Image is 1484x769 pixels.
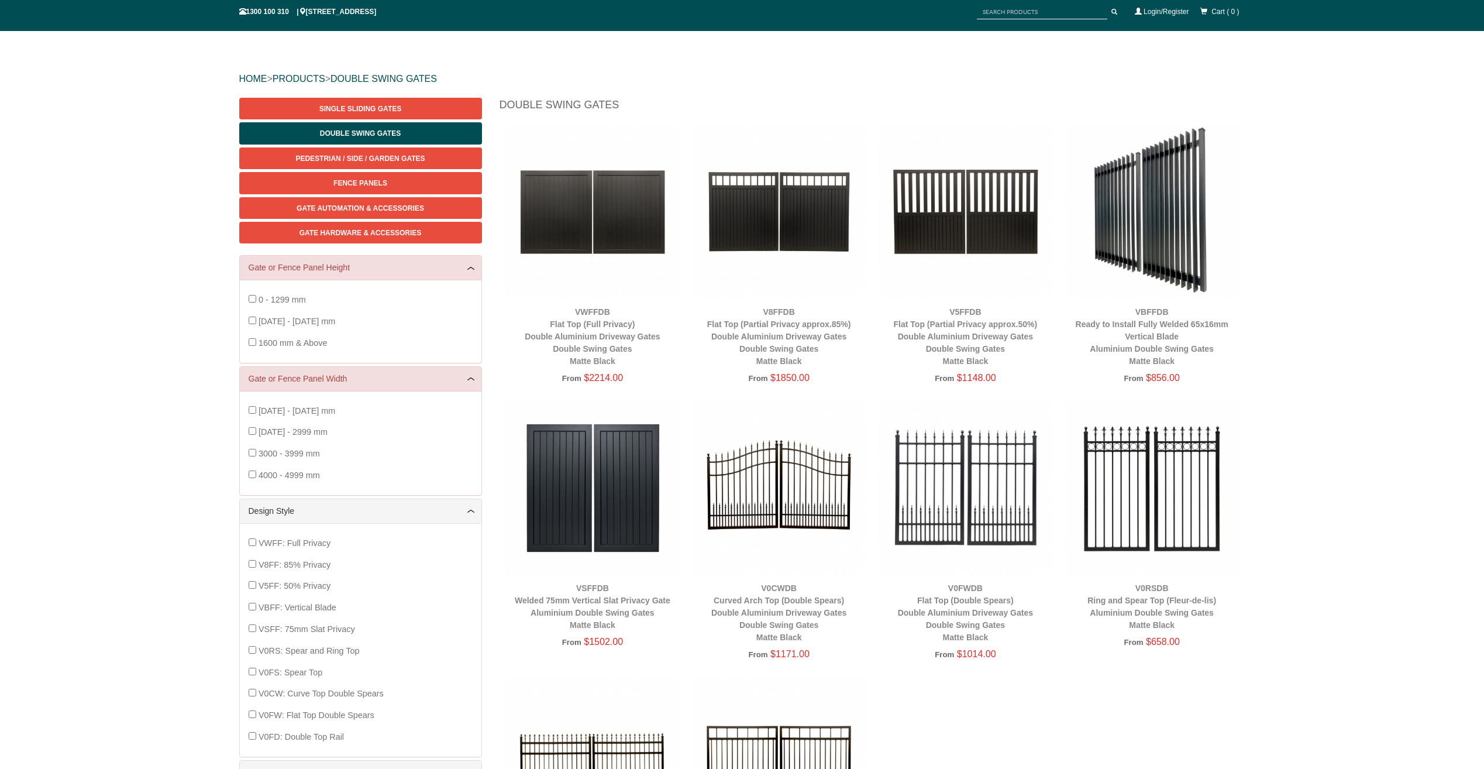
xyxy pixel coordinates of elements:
[239,60,1245,98] div: > >
[1146,637,1180,647] span: $658.00
[249,373,473,385] a: Gate or Fence Panel Width
[259,295,306,304] span: 0 - 1299 mm
[333,179,387,187] span: Fence Panels
[295,155,425,163] span: Pedestrian / Side / Garden Gates
[297,204,424,212] span: Gate Automation & Accessories
[259,732,344,741] span: V0FD: Double Top Rail
[239,98,482,119] a: Single Sliding Gates
[239,172,482,194] a: Fence Panels
[691,124,866,299] img: V8FFDB - Flat Top (Partial Privacy approx.85%) - Double Aluminium Driveway Gates - Double Swing G...
[259,406,335,416] span: [DATE] - [DATE] mm
[562,374,581,383] span: From
[691,400,866,575] img: V0CWDB - Curved Arch Top (Double Spears) - Double Aluminium Driveway Gates - Double Swing Gates -...
[878,400,1053,575] img: V0FWDB - Flat Top (Double Spears) - Double Aluminium Driveway Gates - Double Swing Gates - Matte ...
[525,307,660,366] a: VWFFDBFlat Top (Full Privacy)Double Aluminium Driveway GatesDouble Swing GatesMatte Black
[1076,307,1228,366] a: VBFFDBReady to Install Fully Welded 65x16mm Vertical BladeAluminium Double Swing GatesMatte Black
[259,471,320,480] span: 4000 - 4999 mm
[259,710,374,720] span: V0FW: Flat Top Double Spears
[584,637,623,647] span: $1502.00
[259,427,328,437] span: [DATE] - 2999 mm
[770,373,810,383] span: $1850.00
[1250,456,1484,728] iframe: LiveChat chat widget
[259,538,330,548] span: VWFF: Full Privacy
[1211,8,1239,16] span: Cart ( 0 )
[1144,8,1189,16] a: Login/Register
[1146,373,1180,383] span: $856.00
[330,74,437,84] a: DOUBLE SWING GATES
[935,650,954,659] span: From
[319,105,401,113] span: Single Sliding Gates
[515,583,670,630] a: VSFFDBWelded 75mm Vertical Slat Privacy GateAluminium Double Swing GatesMatte Black
[770,649,810,659] span: $1171.00
[239,122,482,144] a: Double Swing Gates
[273,74,325,84] a: PRODUCTS
[259,689,384,698] span: V0CW: Curve Top Double Spears
[299,229,422,237] span: Gate Hardware & Accessories
[259,338,328,348] span: 1600 mm & Above
[259,646,360,655] span: V0RS: Spear and Ring Top
[259,560,330,569] span: V8FF: 85% Privacy
[707,307,851,366] a: V8FFDBFlat Top (Partial Privacy approx.85%)Double Aluminium Driveway GatesDouble Swing GatesMatte...
[320,129,401,138] span: Double Swing Gates
[500,98,1245,118] h1: Double Swing Gates
[1065,400,1239,575] img: V0RSDB - Ring and Spear Top (Fleur-de-lis) - Aluminium Double Swing Gates - Matte Black - Gate Wa...
[935,374,954,383] span: From
[249,505,473,517] a: Design Style
[259,603,336,612] span: VBFF: Vertical Blade
[957,649,996,659] span: $1014.00
[711,583,846,642] a: V0CWDBCurved Arch Top (Double Spears)Double Aluminium Driveway GatesDouble Swing GatesMatte Black
[239,147,482,169] a: Pedestrian / Side / Garden Gates
[1065,124,1239,299] img: VBFFDB - Ready to Install Fully Welded 65x16mm Vertical Blade - Aluminium Double Swing Gates - Ma...
[259,449,320,458] span: 3000 - 3999 mm
[239,222,482,243] a: Gate Hardware & Accessories
[259,317,335,326] span: [DATE] - [DATE] mm
[957,373,996,383] span: $1148.00
[898,583,1033,642] a: V0FWDBFlat Top (Double Spears)Double Aluminium Driveway GatesDouble Swing GatesMatte Black
[505,124,680,299] img: VWFFDB - Flat Top (Full Privacy) - Double Aluminium Driveway Gates - Double Swing Gates - Matte B...
[1124,374,1143,383] span: From
[259,668,322,677] span: V0FS: Spear Top
[894,307,1038,366] a: V5FFDBFlat Top (Partial Privacy approx.50%)Double Aluminium Driveway GatesDouble Swing GatesMatte...
[1087,583,1216,630] a: V0RSDBRing and Spear Top (Fleur-de-lis)Aluminium Double Swing GatesMatte Black
[562,638,581,647] span: From
[1124,638,1143,647] span: From
[505,400,680,575] img: VSFFDB - Welded 75mm Vertical Slat Privacy Gate - Aluminium Double Swing Gates - Matte Black - Ga...
[259,581,330,591] span: V5FF: 50% Privacy
[239,8,377,16] span: 1300 100 310 | [STREET_ADDRESS]
[748,374,767,383] span: From
[239,74,267,84] a: HOME
[249,262,473,274] a: Gate or Fence Panel Height
[977,5,1107,19] input: SEARCH PRODUCTS
[259,624,355,634] span: VSFF: 75mm Slat Privacy
[584,373,623,383] span: $2214.00
[239,197,482,219] a: Gate Automation & Accessories
[878,124,1053,299] img: V5FFDB - Flat Top (Partial Privacy approx.50%) - Double Aluminium Driveway Gates - Double Swing G...
[748,650,767,659] span: From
